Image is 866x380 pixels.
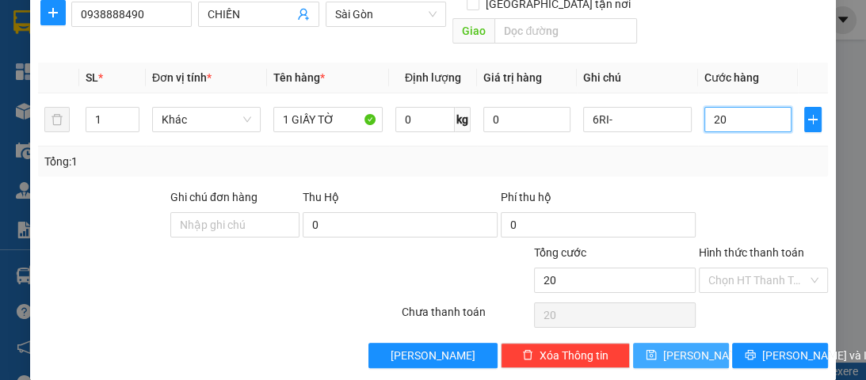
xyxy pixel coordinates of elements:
[273,107,382,132] input: VD: Bàn, Ghế
[540,347,608,364] span: Xóa Thông tin
[483,71,542,84] span: Giá trị hàng
[745,349,756,362] span: printer
[405,71,461,84] span: Định lượng
[455,107,471,132] span: kg
[13,51,140,74] div: 0987530829
[577,63,698,93] th: Ghi chú
[151,13,288,32] div: Sài Gòn
[400,303,532,331] div: Chưa thanh toán
[583,107,692,132] input: Ghi Chú
[44,107,70,132] button: delete
[151,51,288,74] div: 0335344006
[663,347,748,364] span: [PERSON_NAME]
[151,32,288,51] div: HÂN( GIÀU)
[391,347,475,364] span: [PERSON_NAME]
[13,15,38,32] span: Gửi:
[804,107,822,132] button: plus
[149,83,168,100] span: CC
[699,246,804,259] label: Hình thức thanh toán
[140,108,162,130] span: SL
[41,6,65,19] span: plus
[13,109,288,129] div: Tên hàng: 1 bịt ( : 1 )
[151,15,189,32] span: Nhận:
[483,107,570,132] input: 0
[501,188,696,212] div: Phí thu hộ
[44,153,336,170] div: Tổng: 1
[633,343,729,368] button: save[PERSON_NAME]
[162,108,251,131] span: Khác
[152,71,212,84] span: Đơn vị tính
[452,18,494,44] span: Giao
[303,191,339,203] span: Thu Hộ
[13,13,140,32] div: Chợ Lách
[646,349,657,362] span: save
[522,349,533,362] span: delete
[732,343,828,368] button: printer[PERSON_NAME] và In
[297,8,310,21] span: user-add
[170,212,299,237] input: Ghi chú đơn hàng
[368,343,498,368] button: [PERSON_NAME]
[13,32,140,51] div: 3 SANG
[704,71,759,84] span: Cước hàng
[170,191,258,203] label: Ghi chú đơn hàng
[273,71,325,84] span: Tên hàng
[86,71,98,84] span: SL
[335,2,437,26] span: Sài Gòn
[534,246,586,259] span: Tổng cước
[494,18,637,44] input: Dọc đường
[501,343,630,368] button: deleteXóa Thông tin
[805,113,821,126] span: plus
